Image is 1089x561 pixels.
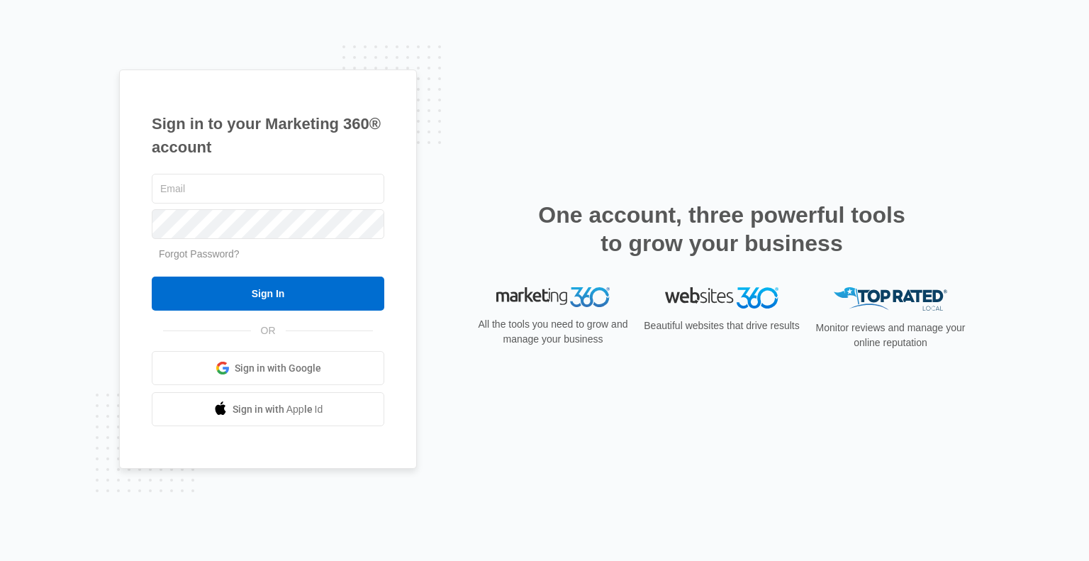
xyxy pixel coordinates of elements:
[152,112,384,159] h1: Sign in to your Marketing 360® account
[474,317,632,347] p: All the tools you need to grow and manage your business
[534,201,910,257] h2: One account, three powerful tools to grow your business
[152,392,384,426] a: Sign in with Apple Id
[811,321,970,350] p: Monitor reviews and manage your online reputation
[834,287,947,311] img: Top Rated Local
[665,287,778,308] img: Websites 360
[235,361,321,376] span: Sign in with Google
[152,174,384,204] input: Email
[152,351,384,385] a: Sign in with Google
[251,323,286,338] span: OR
[496,287,610,307] img: Marketing 360
[152,277,384,311] input: Sign In
[642,318,801,333] p: Beautiful websites that drive results
[233,402,323,417] span: Sign in with Apple Id
[159,248,240,260] a: Forgot Password?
